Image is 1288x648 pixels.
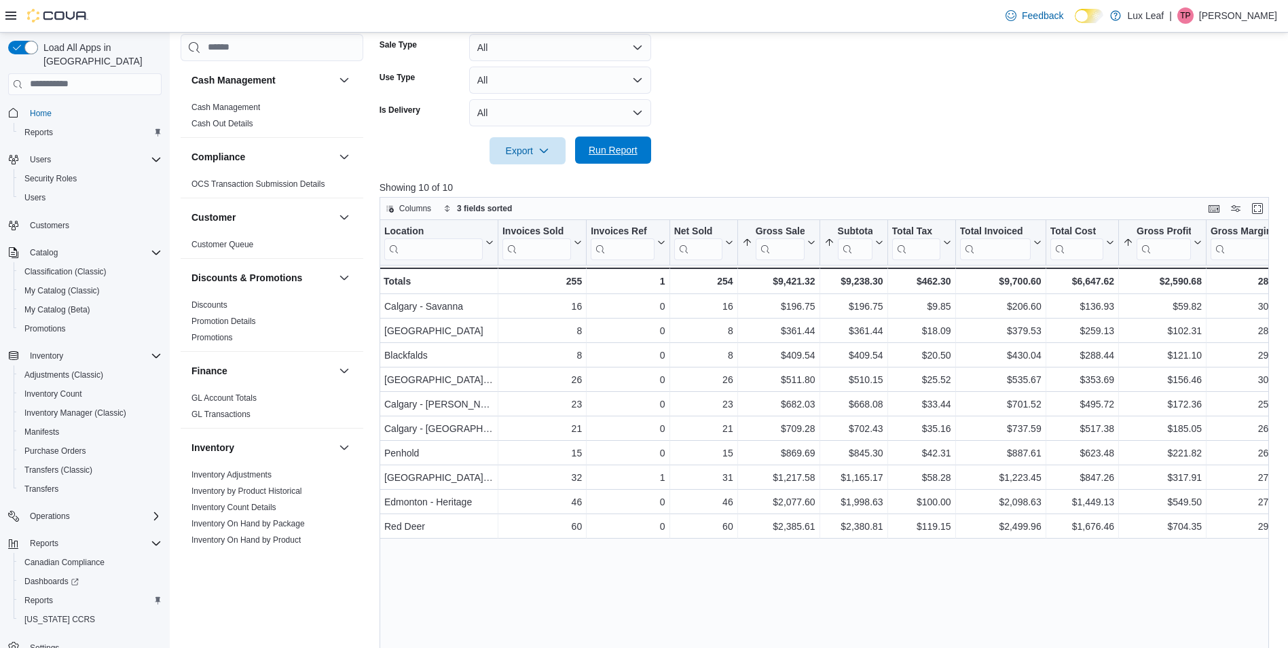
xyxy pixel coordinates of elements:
p: Lux Leaf [1128,7,1164,24]
a: Inventory Adjustments [191,470,272,480]
span: Users [24,151,162,168]
button: Invoices Sold [502,225,582,259]
div: $2,590.68 [1123,273,1202,289]
h3: Cash Management [191,73,276,87]
a: Adjustments (Classic) [19,367,109,383]
div: $737.59 [959,420,1041,437]
button: Reports [14,591,167,610]
span: Operations [30,511,70,522]
span: Catalog [30,247,58,258]
div: $510.15 [824,372,883,388]
div: Invoices Sold [502,225,571,238]
button: Net Sold [674,225,733,259]
div: 15 [674,445,733,461]
a: Dashboards [14,572,167,591]
button: Inventory [336,439,352,456]
div: Total Tax [891,225,940,238]
a: My Catalog (Classic) [19,283,105,299]
div: 26 [502,372,582,388]
div: Customer [181,236,363,258]
button: Discounts & Promotions [336,270,352,286]
div: $9,421.32 [741,273,815,289]
div: $42.31 [891,445,951,461]
a: Dashboards [19,573,84,590]
span: Promotions [191,332,233,343]
button: Customer [336,209,352,226]
div: Subtotal [837,225,872,259]
a: Canadian Compliance [19,554,110,571]
div: $409.54 [824,347,883,363]
a: Transfers [19,481,64,497]
button: Transfers (Classic) [14,461,167,480]
a: OCS Transaction Submission Details [191,179,325,189]
h3: Customer [191,211,236,224]
button: Inventory [191,441,333,454]
button: Inventory Manager (Classic) [14,403,167,422]
button: Inventory [3,346,167,365]
button: All [469,99,651,126]
span: Discounts [191,300,227,310]
span: My Catalog (Classic) [19,283,162,299]
button: Enter fullscreen [1249,200,1266,217]
button: Transfers [14,480,167,499]
button: Reports [14,123,167,142]
button: All [469,67,651,94]
div: Invoices Sold [502,225,571,259]
div: Total Invoiced [959,225,1030,259]
span: TP [1180,7,1190,24]
div: Gross Profit [1137,225,1191,259]
div: 0 [591,323,665,339]
div: 8 [502,347,582,363]
button: Compliance [336,149,352,165]
div: $33.44 [891,396,951,412]
button: Cash Management [191,73,333,87]
a: Inventory Count Details [191,503,276,512]
span: Cash Out Details [191,118,253,129]
div: $462.30 [891,273,951,289]
span: Users [24,192,45,203]
span: Transfers (Classic) [19,462,162,478]
span: Washington CCRS [19,611,162,628]
div: $25.52 [891,372,951,388]
button: Promotions [14,319,167,338]
a: Promotion Details [191,317,256,326]
span: Purchase Orders [19,443,162,459]
a: Customers [24,217,75,234]
span: Reports [24,127,53,138]
span: Transfers (Classic) [24,465,92,475]
h3: Inventory [191,441,234,454]
button: Subtotal [824,225,883,259]
div: Penhold [384,445,494,461]
span: Classification (Classic) [24,266,107,277]
a: GL Account Totals [191,393,257,403]
div: Total Cost [1050,225,1103,259]
span: My Catalog (Beta) [19,302,162,318]
a: Inventory On Hand by Product [191,535,301,545]
div: $623.48 [1050,445,1114,461]
span: [US_STATE] CCRS [24,614,95,625]
button: Inventory [24,348,69,364]
button: Finance [336,363,352,379]
div: Subtotal [837,225,872,238]
a: My Catalog (Beta) [19,302,96,318]
button: Customers [3,215,167,235]
div: Calgary - Savanna [384,298,494,314]
div: Location [384,225,483,238]
div: 8 [674,323,733,339]
button: All [469,34,651,61]
label: Is Delivery [380,105,420,115]
button: Display options [1228,200,1244,217]
div: Totals [384,273,494,289]
div: $511.80 [741,372,815,388]
a: Security Roles [19,170,82,187]
span: Security Roles [24,173,77,184]
button: Finance [191,364,333,378]
div: Calgary - [GEOGRAPHIC_DATA] [384,420,494,437]
span: 3 fields sorted [457,203,512,214]
button: Catalog [3,243,167,262]
div: $185.05 [1123,420,1202,437]
button: Users [14,188,167,207]
button: Security Roles [14,169,167,188]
